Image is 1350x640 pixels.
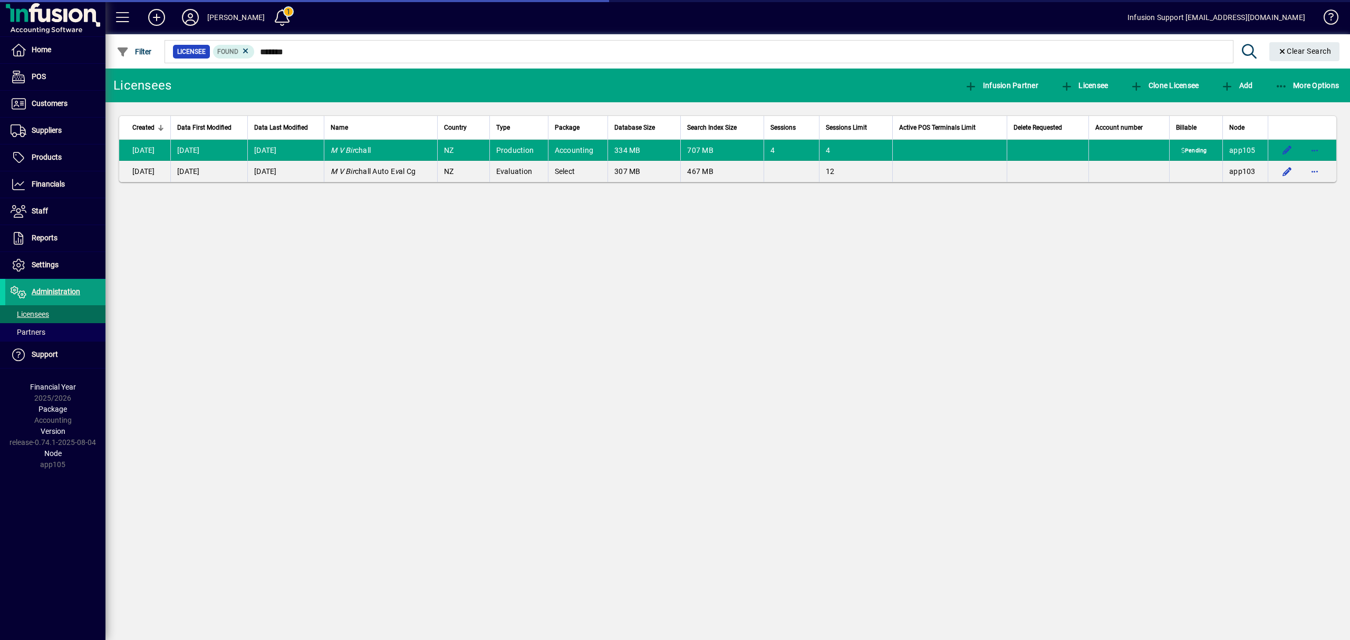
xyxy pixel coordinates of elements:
[5,323,105,341] a: Partners
[395,167,399,176] em: v
[1095,122,1163,133] div: Account number
[117,47,152,56] span: Filter
[32,45,51,54] span: Home
[899,122,976,133] span: Active POS Terminals Limit
[1179,147,1209,156] span: Pending
[555,122,580,133] span: Package
[548,161,607,182] td: Select
[548,140,607,161] td: Accounting
[444,122,483,133] div: Country
[614,122,655,133] span: Database Size
[331,167,337,176] em: M
[32,287,80,296] span: Administration
[1014,122,1062,133] span: Delete Requested
[331,122,348,133] span: Name
[32,207,48,215] span: Staff
[1176,122,1216,133] div: Billable
[30,383,76,391] span: Financial Year
[331,167,416,176] span: chall Auto E al Cg
[1279,142,1296,159] button: Edit
[247,161,324,182] td: [DATE]
[1058,76,1111,95] button: Licensee
[113,77,171,94] div: Licensees
[207,9,265,26] div: [PERSON_NAME]
[132,122,155,133] span: Created
[132,122,164,133] div: Created
[5,171,105,198] a: Financials
[44,449,62,458] span: Node
[119,161,170,182] td: [DATE]
[1229,146,1256,154] span: app105.prod.infusionbusinesssoftware.com
[965,81,1038,90] span: Infusion Partner
[764,140,819,161] td: 4
[5,118,105,144] a: Suppliers
[32,234,57,242] span: Reports
[5,37,105,63] a: Home
[247,140,324,161] td: [DATE]
[170,161,247,182] td: [DATE]
[5,225,105,251] a: Reports
[1316,2,1337,36] a: Knowledge Base
[32,72,46,81] span: POS
[32,153,62,161] span: Products
[339,146,344,154] em: V
[1221,81,1252,90] span: Add
[607,161,680,182] td: 307 MB
[819,140,892,161] td: 4
[339,167,344,176] em: V
[217,48,238,55] span: Found
[496,122,542,133] div: Type
[437,161,489,182] td: NZ
[345,167,355,176] em: Bir
[5,91,105,117] a: Customers
[962,76,1041,95] button: Infusion Partner
[213,45,255,59] mat-chip: Found Status: Found
[680,140,764,161] td: 707 MB
[5,305,105,323] a: Licensees
[1218,76,1255,95] button: Add
[1229,167,1256,176] span: app103.prod.infusionbusinesssoftware.com
[331,146,337,154] em: M
[5,144,105,171] a: Products
[32,126,62,134] span: Suppliers
[1127,9,1305,26] div: Infusion Support [EMAIL_ADDRESS][DOMAIN_NAME]
[254,122,308,133] span: Data Last Modified
[254,122,317,133] div: Data Last Modified
[38,405,67,413] span: Package
[173,8,207,27] button: Profile
[1306,142,1323,159] button: More options
[177,122,241,133] div: Data First Modified
[1130,81,1199,90] span: Clone Licensee
[819,161,892,182] td: 12
[11,328,45,336] span: Partners
[1306,163,1323,180] button: More options
[1060,81,1108,90] span: Licensee
[5,252,105,278] a: Settings
[489,140,548,161] td: Production
[1279,163,1296,180] button: Edit
[140,8,173,27] button: Add
[1176,122,1197,133] span: Billable
[680,161,764,182] td: 467 MB
[770,122,796,133] span: Sessions
[177,122,232,133] span: Data First Modified
[1275,81,1339,90] span: More Options
[1127,76,1201,95] button: Clone Licensee
[32,180,65,188] span: Financials
[826,122,886,133] div: Sessions Limit
[826,122,867,133] span: Sessions Limit
[331,122,431,133] div: Name
[331,146,371,154] span: chall
[1278,47,1332,55] span: Clear Search
[170,140,247,161] td: [DATE]
[11,310,49,318] span: Licensees
[177,46,206,57] span: Licensee
[32,99,67,108] span: Customers
[119,140,170,161] td: [DATE]
[1229,122,1245,133] span: Node
[114,42,155,61] button: Filter
[899,122,1000,133] div: Active POS Terminals Limit
[687,122,737,133] span: Search Index Size
[32,260,59,269] span: Settings
[1014,122,1082,133] div: Delete Requested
